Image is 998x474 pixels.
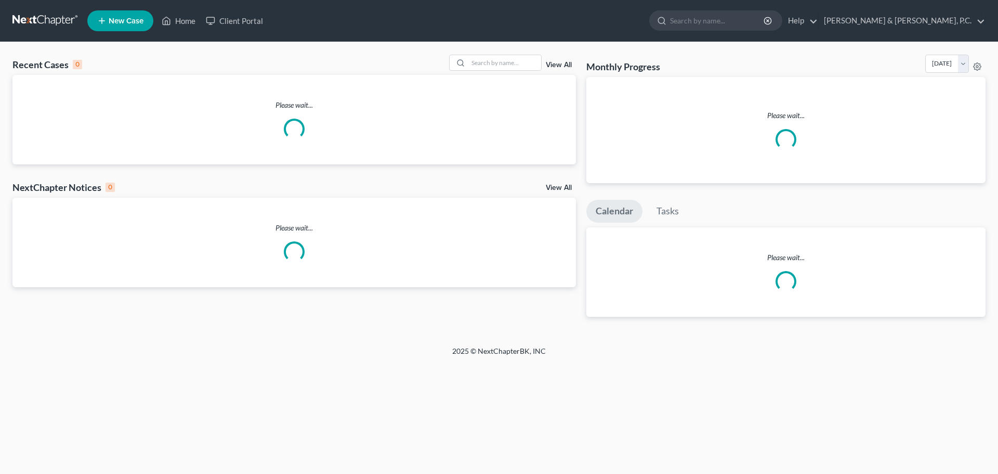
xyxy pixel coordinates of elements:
[201,11,268,30] a: Client Portal
[203,346,795,365] div: 2025 © NextChapterBK, INC
[12,181,115,194] div: NextChapter Notices
[586,200,642,223] a: Calendar
[546,184,572,191] a: View All
[647,200,688,223] a: Tasks
[819,11,985,30] a: [PERSON_NAME] & [PERSON_NAME], P.C.
[12,223,576,233] p: Please wait...
[468,55,541,70] input: Search by name...
[12,58,82,71] div: Recent Cases
[783,11,818,30] a: Help
[546,61,572,69] a: View All
[586,60,660,73] h3: Monthly Progress
[156,11,201,30] a: Home
[73,60,82,69] div: 0
[595,110,977,121] p: Please wait...
[109,17,143,25] span: New Case
[106,183,115,192] div: 0
[12,100,576,110] p: Please wait...
[586,252,986,263] p: Please wait...
[670,11,765,30] input: Search by name...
